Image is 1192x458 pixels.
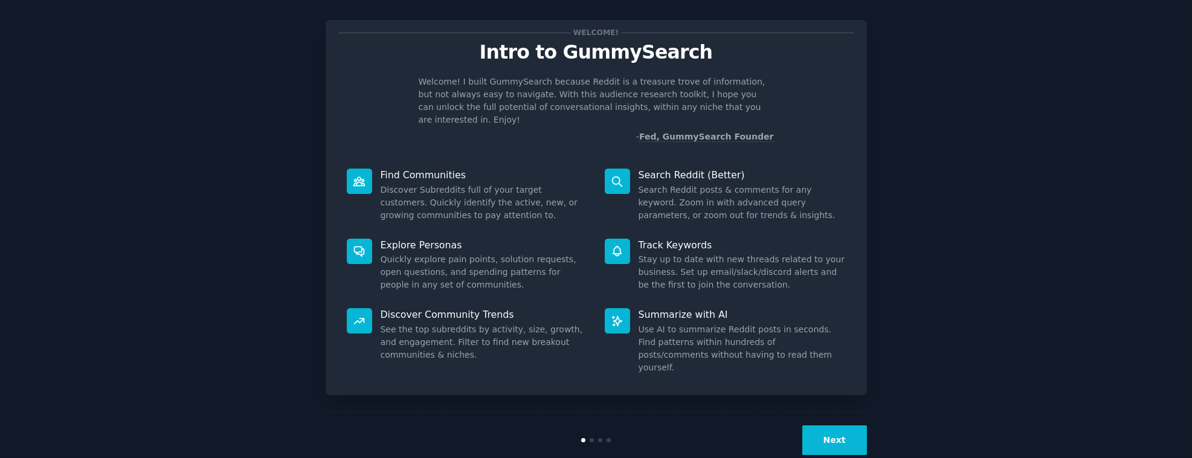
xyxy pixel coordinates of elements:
p: Explore Personas [381,239,588,251]
p: Search Reddit (Better) [639,169,846,181]
dd: Discover Subreddits full of your target customers. Quickly identify the active, new, or growing c... [381,184,588,222]
p: Discover Community Trends [381,308,588,321]
p: Find Communities [381,169,588,181]
p: Welcome! I built GummySearch because Reddit is a treasure trove of information, but not always ea... [419,76,774,126]
p: Track Keywords [639,239,846,251]
dd: Quickly explore pain points, solution requests, open questions, and spending patterns for people ... [381,253,588,291]
dd: See the top subreddits by activity, size, growth, and engagement. Filter to find new breakout com... [381,323,588,361]
p: Summarize with AI [639,308,846,321]
dd: Search Reddit posts & comments for any keyword. Zoom in with advanced query parameters, or zoom o... [639,184,846,222]
dd: Use AI to summarize Reddit posts in seconds. Find patterns within hundreds of posts/comments with... [639,323,846,374]
a: Fed, GummySearch Founder [639,132,774,142]
div: - [636,131,774,143]
span: Welcome! [571,27,620,39]
dd: Stay up to date with new threads related to your business. Set up email/slack/discord alerts and ... [639,253,846,291]
button: Next [802,425,867,455]
p: Intro to GummySearch [338,42,854,63]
